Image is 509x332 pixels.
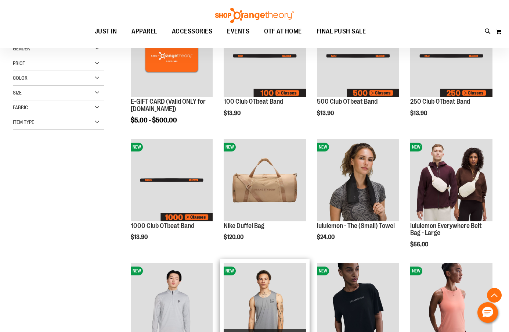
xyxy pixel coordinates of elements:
a: lululemon - The (Small) TowelNEW [317,139,399,222]
span: NEW [410,267,422,275]
span: Item Type [13,119,34,125]
span: NEW [317,143,329,151]
span: Fabric [13,104,28,110]
span: $13.90 [410,110,428,117]
div: product [127,135,217,256]
a: FINAL PUSH SALE [309,23,373,40]
div: product [313,11,403,132]
span: OTF AT HOME [264,23,302,40]
a: Image of 500 Club OTbeat BandNEW [317,15,399,98]
span: NEW [224,143,236,151]
span: NEW [131,143,143,151]
span: JUST IN [95,23,117,40]
a: EVENTS [220,23,257,40]
a: lululemon Everywhere Belt Bag - Large [410,222,482,237]
img: Image of 500 Club OTbeat Band [317,15,399,97]
a: lululemon Everywhere Belt Bag - LargeNEW [410,139,492,222]
a: APPAREL [124,23,165,40]
span: NEW [410,143,422,151]
button: Hello, have a question? Let’s chat. [477,302,498,323]
a: Image of 1000 Club OTbeat BandNEW [131,139,213,222]
span: NEW [317,267,329,275]
span: Gender [13,46,30,51]
a: Nike Duffel BagNEW [224,139,306,222]
a: 250 Club OTbeat Band [410,98,470,105]
span: $56.00 [410,241,429,248]
a: OTF AT HOME [257,23,309,40]
span: EVENTS [227,23,249,40]
img: lululemon Everywhere Belt Bag - Large [410,139,492,221]
img: Image of 100 Club OTbeat Band [224,15,306,97]
a: E-GIFT CARD (Valid ONLY for ShopOrangetheory.com)NEW [131,15,213,98]
a: 100 Club OTbeat Band [224,98,283,105]
span: FINAL PUSH SALE [317,23,366,40]
span: $24.00 [317,234,336,240]
a: E-GIFT CARD (Valid ONLY for [DOMAIN_NAME]) [131,98,206,113]
div: product [407,135,496,267]
span: APPAREL [131,23,157,40]
a: 500 Club OTbeat Band [317,98,378,105]
a: 1000 Club OTbeat Band [131,222,194,229]
img: lululemon - The (Small) Towel [317,139,399,221]
img: Shop Orangetheory [214,8,295,23]
img: Image of 250 Club OTbeat Band [410,15,492,97]
span: Price [13,60,25,66]
div: product [220,135,310,260]
span: $5.00 - $500.00 [131,117,177,124]
img: Nike Duffel Bag [224,139,306,221]
div: product [407,11,496,132]
span: $13.90 [224,110,242,117]
a: JUST IN [87,23,124,40]
img: Image of 1000 Club OTbeat Band [131,139,213,221]
span: Color [13,75,28,81]
div: product [313,135,403,260]
button: Back To Top [487,288,502,303]
span: NEW [131,267,143,275]
a: Image of 100 Club OTbeat BandNEW [224,15,306,98]
a: ACCESSORIES [165,23,220,40]
span: $13.90 [131,234,149,240]
span: $120.00 [224,234,245,240]
span: ACCESSORIES [172,23,213,40]
a: lululemon - The (Small) Towel [317,222,395,229]
div: product [127,11,217,142]
div: product [220,11,310,132]
span: NEW [224,267,236,275]
a: Image of 250 Club OTbeat BandNEW [410,15,492,98]
span: $13.90 [317,110,335,117]
span: Size [13,90,22,96]
img: E-GIFT CARD (Valid ONLY for ShopOrangetheory.com) [131,15,213,97]
a: Nike Duffel Bag [224,222,264,229]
